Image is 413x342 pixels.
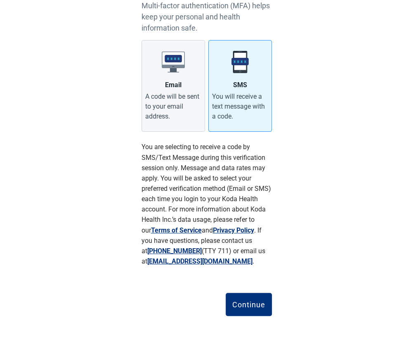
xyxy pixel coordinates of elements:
[226,293,272,316] button: Continue
[151,226,202,234] a: Terms of Service
[212,92,268,121] div: You will receive a text message with a code.
[232,300,265,309] div: Continue
[142,142,272,266] p: You are selecting to receive a code by SMS/Text Message during this verification session only. Me...
[147,247,202,255] a: [PHONE_NUMBER]
[147,257,253,265] a: [EMAIL_ADDRESS][DOMAIN_NAME]
[165,80,182,90] div: Email
[145,92,201,121] div: A code will be sent to your email address.
[213,226,254,234] a: Privacy Policy
[233,80,247,90] div: SMS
